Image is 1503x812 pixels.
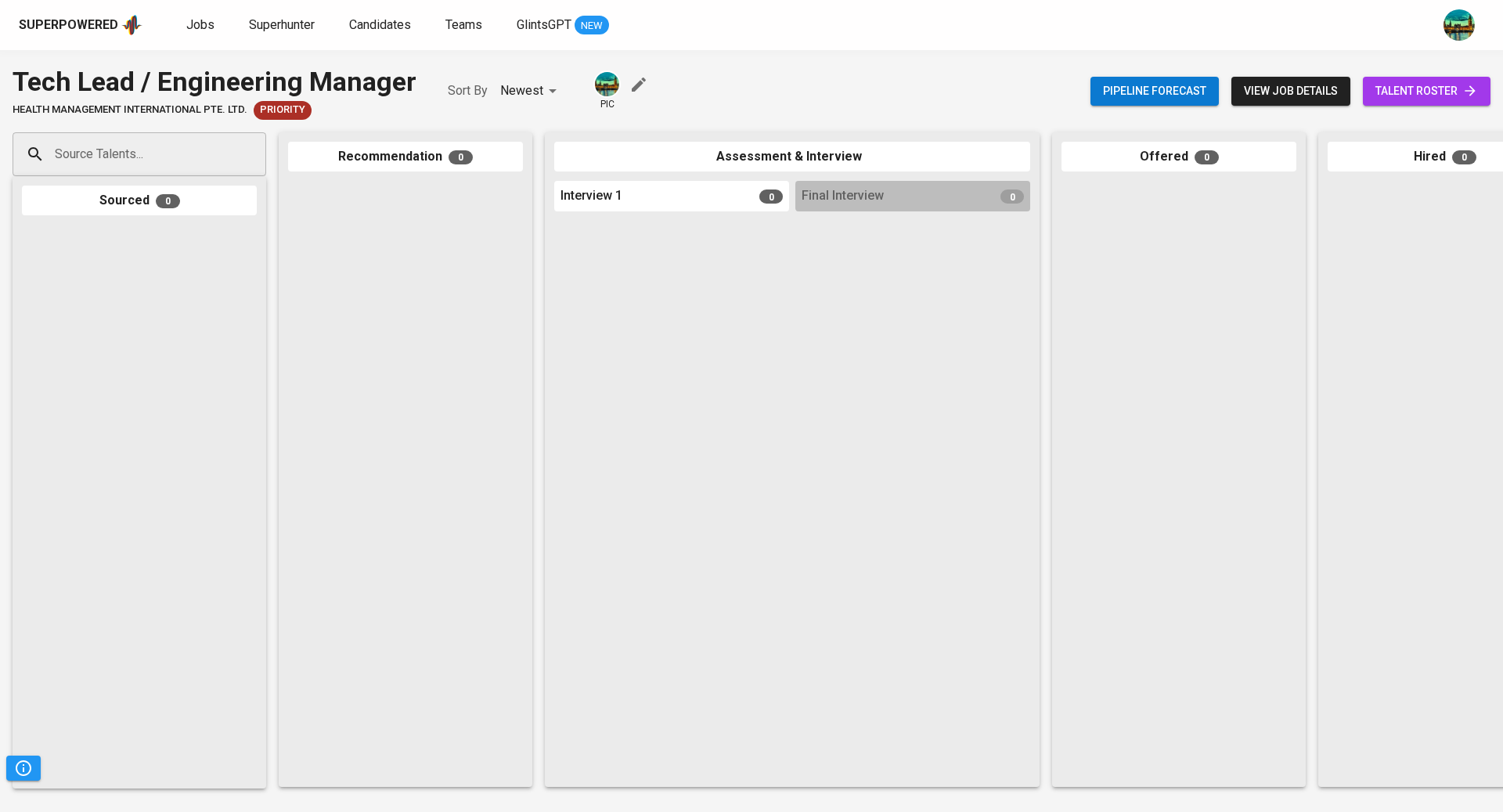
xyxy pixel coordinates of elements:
[249,17,315,32] span: Superhunter
[186,17,214,32] span: Jobs
[156,194,180,208] span: 0
[1363,77,1490,106] a: talent roster
[186,16,218,35] a: Jobs
[445,16,485,35] a: Teams
[1231,77,1350,106] button: view job details
[1090,77,1219,106] button: Pipeline forecast
[1195,150,1219,164] span: 0
[22,186,257,216] div: Sourced
[449,150,473,164] span: 0
[6,756,41,781] button: Pipeline Triggers
[19,16,118,34] div: Superpowered
[575,18,609,34] span: NEW
[802,187,884,205] span: Final Interview
[1244,81,1338,101] span: view job details
[254,101,312,120] div: New Job received from Demand Team
[258,153,261,156] button: Open
[254,103,312,117] span: Priority
[19,13,142,37] a: Superpoweredapp logo
[593,70,621,111] div: pic
[249,16,318,35] a: Superhunter
[121,13,142,37] img: app logo
[13,103,247,117] span: HEALTH MANAGEMENT INTERNATIONAL PTE. LTD.
[759,189,783,204] span: 0
[1000,189,1024,204] span: 0
[445,17,482,32] span: Teams
[500,81,543,100] p: Newest
[448,81,488,100] p: Sort By
[595,72,619,96] img: a5d44b89-0c59-4c54-99d0-a63b29d42bd3.jpg
[1103,81,1206,101] span: Pipeline forecast
[1061,142,1296,172] div: Offered
[554,142,1030,172] div: Assessment & Interview
[349,16,414,35] a: Candidates
[517,17,571,32] span: GlintsGPT
[1452,150,1476,164] span: 0
[288,142,523,172] div: Recommendation
[1444,9,1475,41] img: a5d44b89-0c59-4c54-99d0-a63b29d42bd3.jpg
[349,17,411,32] span: Candidates
[13,63,416,101] div: Tech Lead / Engineering Manager
[517,16,609,35] a: GlintsGPT NEW
[560,187,622,205] span: Interview 1
[500,77,562,106] div: Newest
[1375,81,1478,101] span: talent roster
